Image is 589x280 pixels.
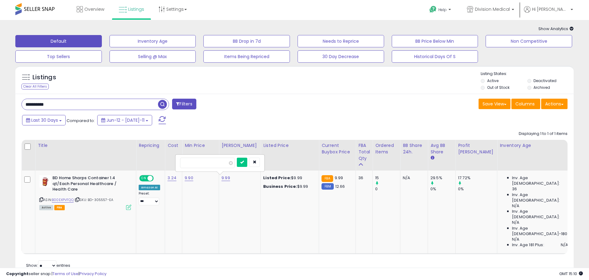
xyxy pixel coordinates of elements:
div: Ordered Items [375,142,398,155]
label: Deactivated [533,78,556,83]
button: Items Being Repriced [203,50,290,63]
span: N/A [561,242,568,248]
div: Profit [PERSON_NAME] [458,142,495,155]
div: ASIN: [39,175,131,209]
small: Avg BB Share. [430,155,434,161]
i: Get Help [429,6,437,13]
span: Inv. Age [DEMOGRAPHIC_DATA]: [512,175,568,186]
span: Inv. Age [DEMOGRAPHIC_DATA]-180: [512,226,568,237]
a: 3.24 [167,175,176,181]
span: Division Medical [475,6,510,12]
a: Hi [PERSON_NAME] [524,6,573,20]
span: 12.66 [335,183,345,189]
div: Min Price [185,142,216,149]
div: 17.72% [458,175,497,181]
label: Archived [533,85,550,90]
button: Save View [479,99,510,109]
small: FBM [321,183,333,190]
div: 0% [430,186,455,192]
span: N/A [512,203,519,209]
span: Show Analytics [538,26,574,32]
b: BD Home Sharps Container 1.4 qt/Each Personal Healthcare / Health Care [52,175,127,194]
span: Compared to: [67,118,95,124]
div: Clear All Filters [21,84,49,89]
div: Cost [167,142,179,149]
span: Help [438,7,447,12]
span: 36 [512,186,517,192]
button: Inventory Age [110,35,196,47]
span: | SKU: BD-305557-EA [75,197,113,202]
div: 15 [375,175,400,181]
div: Inventory Age [500,142,570,149]
a: Help [425,1,457,20]
small: FBA [321,175,333,182]
button: Actions [541,99,568,109]
span: Inv. Age [DEMOGRAPHIC_DATA]: [512,209,568,220]
button: Default [15,35,102,47]
div: 36 [358,175,368,181]
a: B00EXPVFQQ [52,197,74,203]
button: BB Price Below Min [392,35,478,47]
div: N/A [403,175,423,181]
p: Listing States: [481,71,573,77]
button: Historical Days Of S [392,50,478,63]
div: 29.5% [430,175,455,181]
div: $9.99 [263,184,314,189]
button: Last 30 Days [22,115,66,125]
button: Columns [511,99,540,109]
a: 9.90 [185,175,193,181]
div: Avg BB Share [430,142,453,155]
span: Inv. Age [DEMOGRAPHIC_DATA]: [512,192,568,203]
span: OFF [153,176,163,181]
span: N/A [512,237,519,242]
div: 0 [375,186,400,192]
b: Business Price: [263,183,297,189]
span: N/A [512,220,519,225]
span: Listings [128,6,144,12]
div: BB Share 24h. [403,142,425,155]
strong: Copyright [6,271,29,277]
button: BB Drop in 7d [203,35,290,47]
button: Selling @ Max [110,50,196,63]
div: seller snap | | [6,271,106,277]
a: Terms of Use [52,271,79,277]
span: All listings currently available for purchase on Amazon [39,205,53,210]
span: 9.99 [335,175,343,181]
a: Privacy Policy [79,271,106,277]
div: Amazon AI [139,185,160,190]
button: Top Sellers [15,50,102,63]
button: Jun-12 - [DATE]-11 [97,115,152,125]
div: Current Buybox Price [321,142,353,155]
button: Non Competitive [486,35,572,47]
div: Preset: [139,191,160,205]
span: Last 30 Days [31,117,58,123]
div: Listed Price [263,142,316,149]
img: 31zI5lYuBKL._SL40_.jpg [39,175,51,187]
button: Filters [172,99,196,109]
div: 0% [458,186,497,192]
h5: Listings [33,73,56,82]
span: FBA [54,205,65,210]
label: Out of Stock [487,85,510,90]
div: Title [38,142,133,149]
span: 2025-08-11 15:10 GMT [559,271,583,277]
span: Overview [84,6,104,12]
span: Columns [515,101,535,107]
span: ON [140,176,148,181]
span: Hi [PERSON_NAME] [532,6,569,12]
b: Listed Price: [263,175,291,181]
div: FBA Total Qty [358,142,370,162]
a: 9.99 [221,175,230,181]
span: Jun-12 - [DATE]-11 [106,117,144,123]
div: $9.99 [263,175,314,181]
div: [PERSON_NAME] [221,142,258,149]
span: Inv. Age 181 Plus: [512,242,544,248]
button: 30 Day Decrease [298,50,384,63]
div: Repricing [139,142,162,149]
button: Needs to Reprice [298,35,384,47]
label: Active [487,78,499,83]
div: Displaying 1 to 1 of 1 items [519,131,568,137]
